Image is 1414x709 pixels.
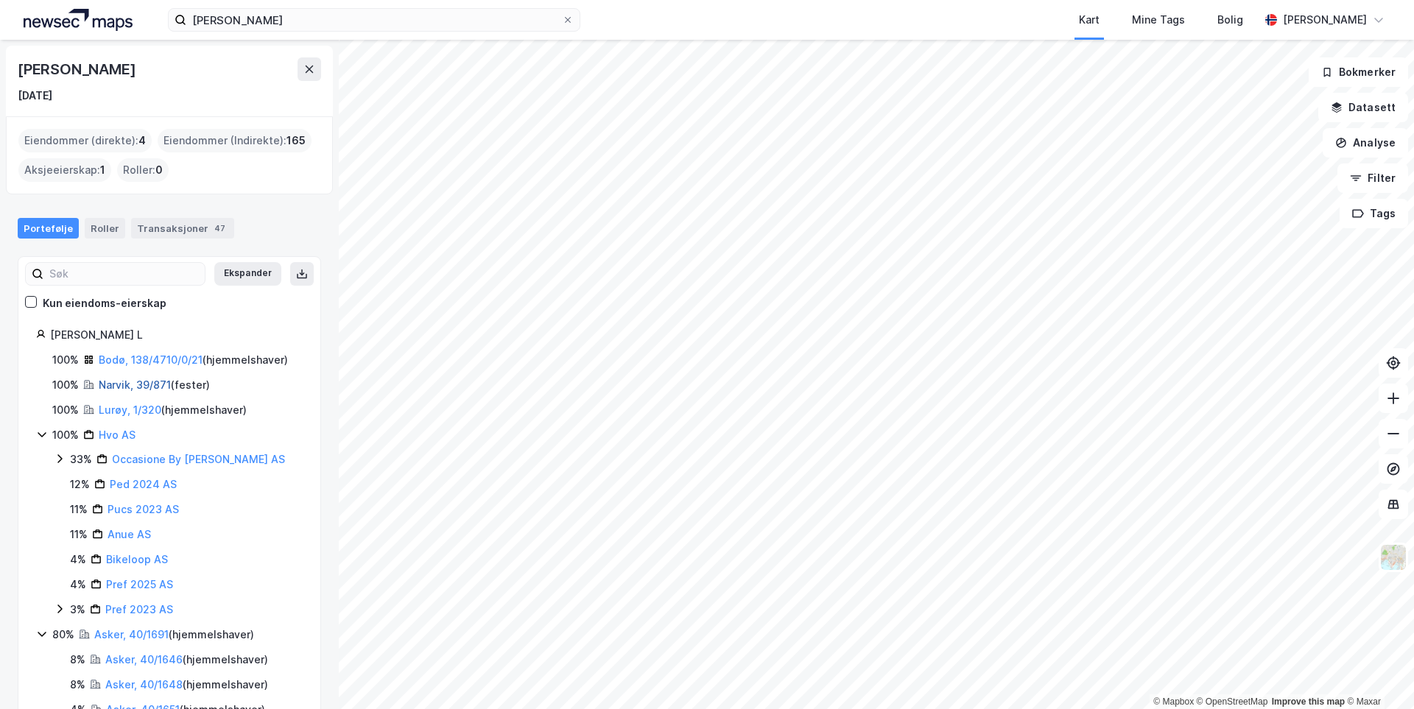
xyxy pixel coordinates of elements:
[70,576,86,593] div: 4%
[70,551,86,568] div: 4%
[211,221,228,236] div: 47
[70,501,88,518] div: 11%
[105,676,268,694] div: ( hjemmelshaver )
[50,326,303,344] div: [PERSON_NAME] L
[117,158,169,182] div: Roller :
[105,603,173,615] a: Pref 2023 AS
[106,578,173,590] a: Pref 2025 AS
[85,218,125,239] div: Roller
[70,676,85,694] div: 8%
[70,651,85,669] div: 8%
[1079,11,1100,29] div: Kart
[1153,696,1194,707] a: Mapbox
[18,57,138,81] div: [PERSON_NAME]
[52,376,79,394] div: 100%
[18,218,79,239] div: Portefølje
[18,158,111,182] div: Aksjeeierskap :
[105,651,268,669] div: ( hjemmelshaver )
[52,401,79,419] div: 100%
[94,628,169,641] a: Asker, 40/1691
[138,132,146,149] span: 4
[43,294,166,312] div: Kun eiendoms-eierskap
[99,376,210,394] div: ( fester )
[1197,696,1268,707] a: OpenStreetMap
[1379,543,1407,571] img: Z
[52,626,74,643] div: 80%
[1337,163,1408,193] button: Filter
[70,476,90,493] div: 12%
[99,351,288,369] div: ( hjemmelshaver )
[105,653,183,666] a: Asker, 40/1646
[100,161,105,179] span: 1
[99,353,203,366] a: Bodø, 138/4710/0/21
[131,218,234,239] div: Transaksjoner
[155,161,163,179] span: 0
[1340,638,1414,709] div: Kontrollprogram for chat
[1132,11,1185,29] div: Mine Tags
[52,426,79,444] div: 100%
[99,378,171,391] a: Narvik, 39/871
[43,263,205,285] input: Søk
[158,129,312,152] div: Eiendommer (Indirekte) :
[99,428,136,441] a: Hvo AS
[108,528,151,540] a: Anue AS
[94,626,254,643] div: ( hjemmelshaver )
[1340,199,1408,228] button: Tags
[1323,128,1408,158] button: Analyse
[99,403,161,416] a: Lurøy, 1/320
[1309,57,1408,87] button: Bokmerker
[24,9,133,31] img: logo.a4113a55bc3d86da70a041830d287a7e.svg
[214,262,281,286] button: Ekspander
[108,503,179,515] a: Pucs 2023 AS
[110,478,177,490] a: Ped 2024 AS
[52,351,79,369] div: 100%
[70,526,88,543] div: 11%
[1217,11,1243,29] div: Bolig
[286,132,306,149] span: 165
[186,9,562,31] input: Søk på adresse, matrikkel, gårdeiere, leietakere eller personer
[70,451,92,468] div: 33%
[70,601,85,618] div: 3%
[112,453,285,465] a: Occasione By [PERSON_NAME] AS
[18,87,52,105] div: [DATE]
[1340,638,1414,709] iframe: Chat Widget
[1272,696,1345,707] a: Improve this map
[18,129,152,152] div: Eiendommer (direkte) :
[1318,93,1408,122] button: Datasett
[105,678,183,691] a: Asker, 40/1648
[1283,11,1367,29] div: [PERSON_NAME]
[106,553,168,565] a: Bikeloop AS
[99,401,247,419] div: ( hjemmelshaver )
